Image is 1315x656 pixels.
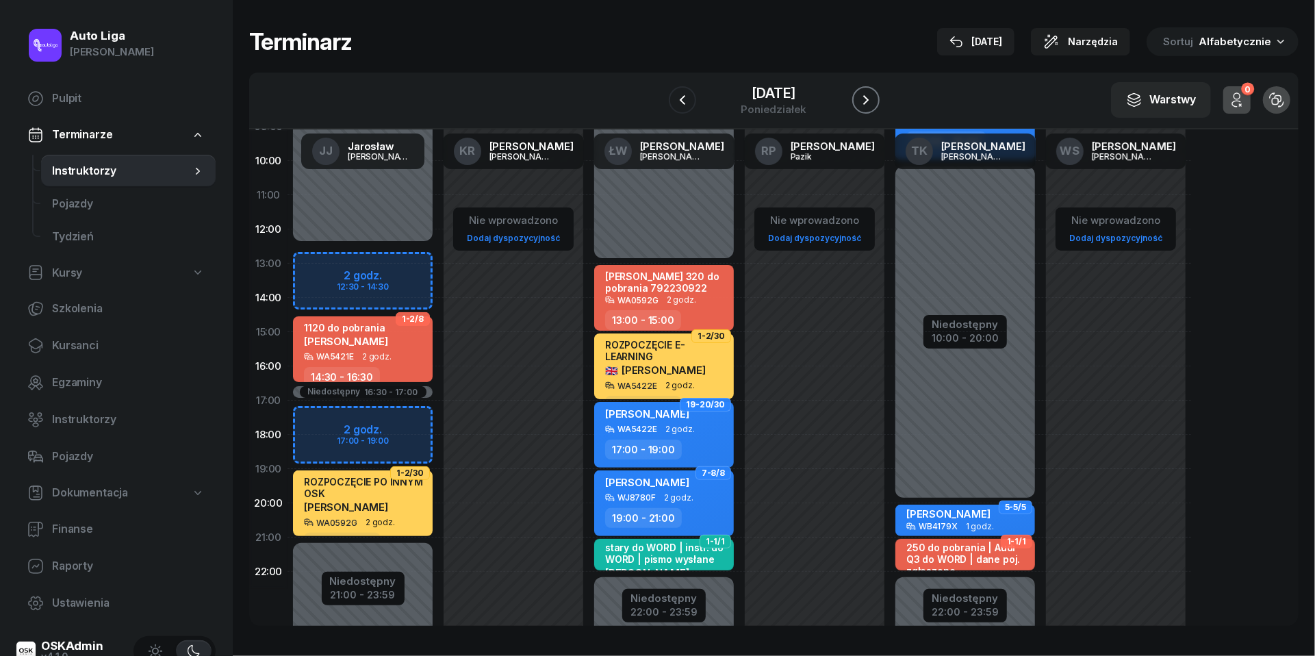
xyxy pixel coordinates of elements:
[319,145,333,157] span: JJ
[741,104,806,114] div: poniedziałek
[461,209,565,249] button: Nie wprowadzonoDodaj dyspozycyjność
[52,300,205,318] span: Szkolenia
[249,212,288,247] div: 12:00
[70,30,154,42] div: Auto Liga
[617,425,657,433] div: WA5422E
[16,257,216,289] a: Kursy
[366,518,395,527] span: 2 godz.
[1163,33,1196,51] span: Sortuj
[52,557,205,575] span: Raporty
[249,520,288,555] div: 21:00
[630,593,698,603] div: Niedostępny
[932,593,999,603] div: Niedostępny
[489,152,555,161] div: [PERSON_NAME]
[308,388,418,396] button: Niedostępny16:30 - 17:00
[16,440,216,473] a: Pojazdy
[316,518,357,527] div: WA0592G
[906,507,991,520] span: [PERSON_NAME]
[249,281,288,315] div: 14:00
[1060,145,1080,157] span: WS
[330,573,396,603] button: Niedostępny21:00 - 23:59
[330,576,396,586] div: Niedostępny
[348,141,413,151] div: Jarosław
[605,339,726,362] div: ROZPOCZĘCIE E-LEARNING
[706,540,725,543] span: 1-1/1
[249,555,288,589] div: 22:00
[41,155,216,188] a: Instruktorzy
[52,484,128,502] span: Dokumentacja
[630,603,698,618] div: 22:00 - 23:59
[895,134,1036,169] a: TK[PERSON_NAME][PERSON_NAME]
[52,195,205,213] span: Pojazdy
[304,367,380,387] div: 14:30 - 16:30
[667,295,696,305] span: 2 godz.
[665,425,695,434] span: 2 godz.
[304,533,381,553] div: 19:00 - 21:00
[16,513,216,546] a: Finanse
[304,501,388,514] span: [PERSON_NAME]
[304,335,388,348] span: [PERSON_NAME]
[605,542,726,565] div: stary do WORD | instr. do WORD | pismo wysłane
[640,152,706,161] div: [PERSON_NAME]
[304,322,388,333] div: 1120 do pobrania
[1199,35,1271,48] span: Alfabetycznie
[52,90,205,108] span: Pulpit
[911,145,928,157] span: TK
[348,152,413,161] div: [PERSON_NAME]
[16,403,216,436] a: Instruktorzy
[763,230,867,246] a: Dodaj dyspozycyjność
[461,212,565,229] div: Nie wprowadzono
[52,520,205,538] span: Finanse
[249,349,288,383] div: 16:00
[763,212,867,229] div: Nie wprowadzono
[593,134,735,169] a: ŁW[PERSON_NAME][PERSON_NAME]
[402,318,424,320] span: 1-2/8
[70,43,154,61] div: [PERSON_NAME]
[396,472,424,475] span: 1-2/30
[249,178,288,212] div: 11:00
[41,220,216,253] a: Tydzień
[617,493,656,502] div: WJ8780F
[1045,134,1187,169] a: WS[PERSON_NAME][PERSON_NAME]
[744,134,886,169] a: RP[PERSON_NAME]Pazik
[605,566,689,579] span: [PERSON_NAME]
[686,403,725,406] span: 19-20/30
[1092,152,1158,161] div: [PERSON_NAME]
[16,329,216,362] a: Kursanci
[443,134,585,169] a: KR[PERSON_NAME][PERSON_NAME]
[1031,28,1130,55] button: Narzędzia
[316,352,354,361] div: WA5421E
[249,452,288,486] div: 19:00
[249,418,288,452] div: 18:00
[304,476,424,499] div: ROZPOCZĘCIE PO INNYM OSK
[249,144,288,178] div: 10:00
[301,134,424,169] a: JJJarosław[PERSON_NAME]
[698,335,725,338] span: 1-2/30
[362,352,392,362] span: 2 godz.
[1068,34,1118,50] span: Narzędzia
[41,640,103,652] div: OSKAdmin
[249,247,288,281] div: 13:00
[52,228,205,246] span: Tydzień
[1147,27,1299,56] button: Sortuj Alfabetycznie
[16,587,216,620] a: Ustawienia
[966,522,994,531] span: 1 godz.
[605,310,681,330] div: 13:00 - 15:00
[1007,540,1026,543] span: 1-1/1
[941,141,1025,151] div: [PERSON_NAME]
[665,381,695,390] span: 2 godz.
[937,28,1014,55] button: [DATE]
[16,550,216,583] a: Raporty
[702,472,725,475] span: 7-8/8
[52,264,82,282] span: Kursy
[932,590,999,620] button: Niedostępny22:00 - 23:59
[249,383,288,418] div: 17:00
[308,388,361,396] div: Niedostępny
[791,141,875,151] div: [PERSON_NAME]
[365,388,418,396] div: 16:30 - 17:00
[52,374,205,392] span: Egzaminy
[249,315,288,349] div: 15:00
[617,381,657,390] div: WA5422E
[1111,82,1211,118] button: Warstwy
[791,152,856,161] div: Pazik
